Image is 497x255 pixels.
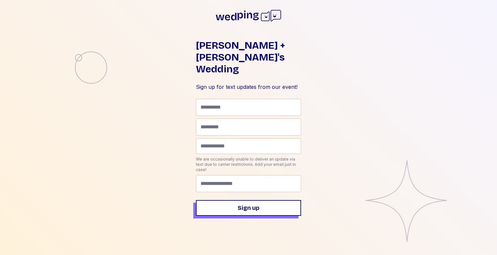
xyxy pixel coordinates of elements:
[196,118,301,136] input: Last name
[196,99,301,116] input: First name
[196,39,301,75] h1: [PERSON_NAME] + [PERSON_NAME]'s Wedding
[196,83,301,91] p: Sign up for text updates from our event!
[238,203,259,213] span: Sign up
[196,200,301,216] button: Sign up
[196,157,301,172] p: We are occasionally unable to deliver an update via text due to carrier restrictions. Add your em...
[196,175,301,192] input: Email (optional)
